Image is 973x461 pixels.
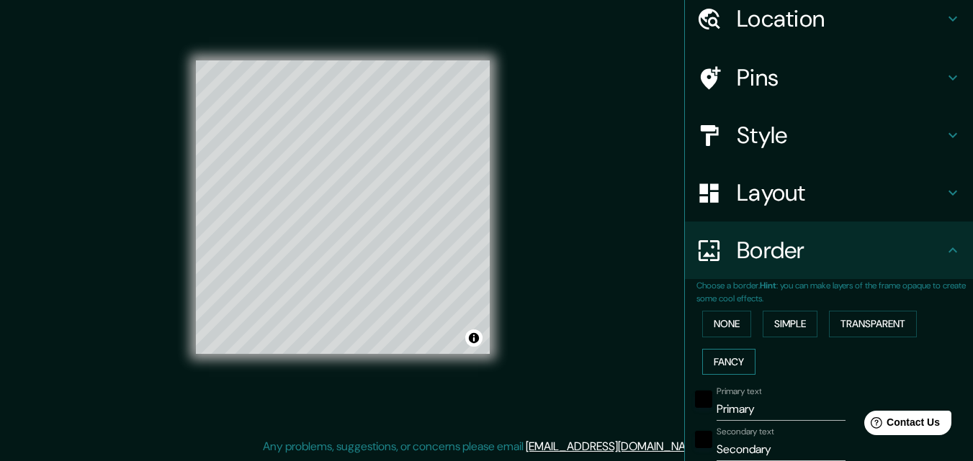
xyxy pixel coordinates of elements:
h4: Border [737,236,944,265]
iframe: Help widget launcher [845,405,957,445]
p: Any problems, suggestions, or concerns please email . [263,438,706,455]
label: Secondary text [717,426,774,438]
h4: Pins [737,63,944,92]
button: None [702,311,751,337]
h4: Style [737,121,944,150]
button: Toggle attribution [465,329,483,347]
button: Transparent [829,311,917,337]
a: [EMAIL_ADDRESS][DOMAIN_NAME] [526,439,704,454]
b: Hint [760,280,776,291]
div: Style [685,106,973,164]
p: Choose a border. : you can make layers of the frame opaque to create some cool effects. [696,279,973,305]
div: Border [685,222,973,279]
h4: Location [737,4,944,33]
div: Layout [685,164,973,222]
button: black [695,391,712,408]
button: Fancy [702,349,755,375]
label: Primary text [717,385,761,398]
button: black [695,431,712,448]
div: Pins [685,49,973,106]
h4: Layout [737,178,944,207]
button: Simple [763,311,817,337]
